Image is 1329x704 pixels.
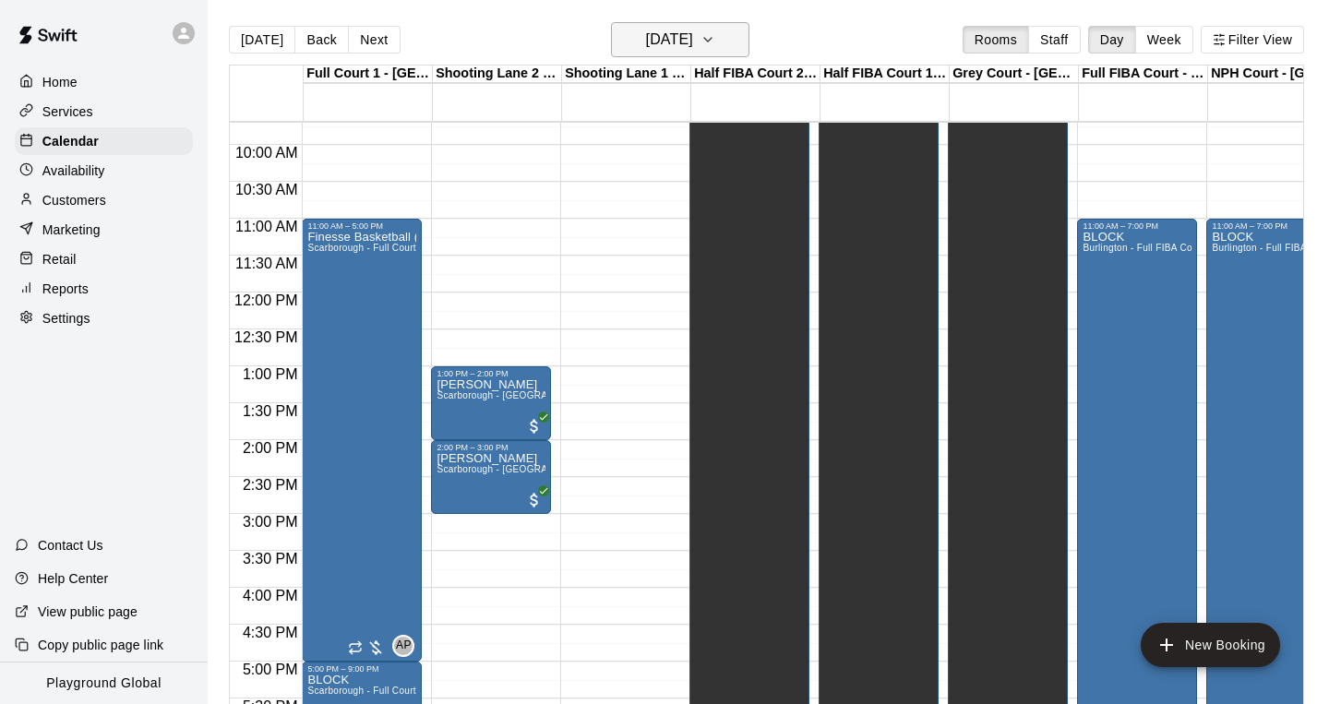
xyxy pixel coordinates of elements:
span: Scarborough - [GEOGRAPHIC_DATA] 2 [437,464,612,474]
a: Reports [15,275,193,303]
p: Customers [42,191,106,209]
a: Services [15,98,193,125]
button: Rooms [963,26,1029,54]
span: 11:30 AM [231,256,303,271]
span: 4:00 PM [238,588,303,603]
span: Recurring event [348,640,363,655]
span: 10:30 AM [231,182,303,197]
div: 1:00 PM – 2:00 PM: Erik Batarao [431,366,551,440]
span: Scarborough - Full Court [307,686,416,696]
button: Week [1135,26,1193,54]
a: Marketing [15,216,193,244]
div: 2:00 PM – 3:00 PM [437,443,545,452]
div: Grey Court - [GEOGRAPHIC_DATA] [950,66,1079,83]
div: 2:00 PM – 3:00 PM: Erik Batarao [431,440,551,514]
div: Full FIBA Court - [GEOGRAPHIC_DATA] [1079,66,1208,83]
button: add [1141,623,1280,667]
span: Scarborough - Full Court [307,243,416,253]
p: Settings [42,309,90,328]
p: Reports [42,280,89,298]
span: AP [396,637,412,655]
span: 3:00 PM [238,514,303,530]
a: Retail [15,245,193,273]
div: Half FIBA Court 1 - [GEOGRAPHIC_DATA] [820,66,950,83]
h6: [DATE] [646,27,693,53]
a: Calendar [15,127,193,155]
p: Availability [42,161,105,180]
p: Services [42,102,93,121]
div: Shooting Lane 1 - [GEOGRAPHIC_DATA] [562,66,691,83]
div: Full Court 1 - [GEOGRAPHIC_DATA] [304,66,433,83]
div: Half FIBA Court 2 - [GEOGRAPHIC_DATA] [691,66,820,83]
button: Day [1088,26,1136,54]
span: 12:30 PM [230,329,302,345]
span: 3:30 PM [238,551,303,567]
a: Customers [15,186,193,214]
span: 1:00 PM [238,366,303,382]
button: Next [348,26,400,54]
span: 10:00 AM [231,145,303,161]
span: ACCTG PLAYGROUND [400,635,414,657]
span: 11:00 AM [231,219,303,234]
div: 11:00 AM – 7:00 PM [1083,221,1191,231]
p: View public page [38,603,138,621]
button: [DATE] [229,26,295,54]
span: 2:30 PM [238,477,303,493]
p: Calendar [42,132,99,150]
button: Staff [1028,26,1081,54]
a: Home [15,68,193,96]
p: Copy public page link [38,636,163,654]
div: 11:00 AM – 5:00 PM [307,221,416,231]
span: Burlington - Full FIBA Court [1083,243,1203,253]
button: Back [294,26,349,54]
span: 4:30 PM [238,625,303,640]
a: Settings [15,304,193,332]
span: 1:30 PM [238,403,303,419]
span: Scarborough - [GEOGRAPHIC_DATA] 2 [437,390,612,400]
div: 11:00 AM – 7:00 PM [1212,221,1321,231]
p: Playground Global [46,674,162,693]
span: All customers have paid [525,417,544,436]
p: Home [42,73,78,91]
div: ACCTG PLAYGROUND [392,635,414,657]
button: [DATE] [611,22,749,57]
span: 12:00 PM [230,292,302,308]
p: Marketing [42,221,101,239]
div: Shooting Lane 2 - [GEOGRAPHIC_DATA] [433,66,562,83]
div: 1:00 PM – 2:00 PM [437,369,545,378]
button: Filter View [1201,26,1304,54]
span: 2:00 PM [238,440,303,456]
p: Retail [42,250,77,268]
div: 5:00 PM – 9:00 PM [307,664,416,674]
span: All customers have paid [525,491,544,509]
p: Help Center [38,569,108,588]
span: 5:00 PM [238,662,303,677]
a: Availability [15,157,193,185]
p: Contact Us [38,536,103,555]
div: 11:00 AM – 5:00 PM: Finesse Basketball (Mahad) [302,219,422,662]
